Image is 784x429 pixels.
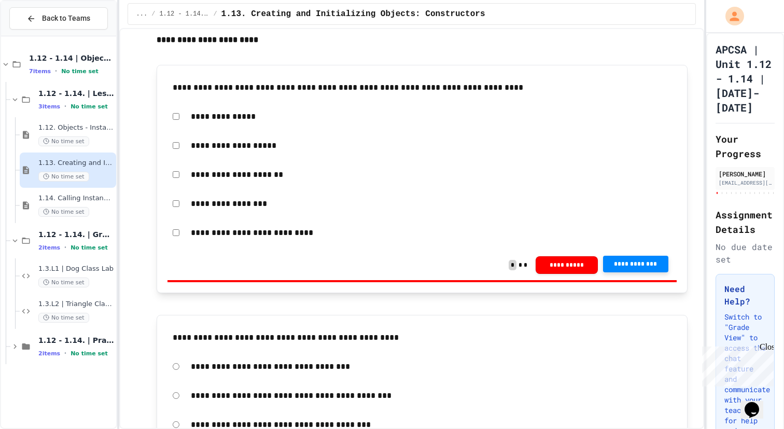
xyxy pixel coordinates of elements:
[719,169,772,178] div: [PERSON_NAME]
[38,172,89,182] span: No time set
[4,4,72,66] div: Chat with us now!Close
[38,207,89,217] span: No time set
[221,8,485,20] span: 1.13. Creating and Initializing Objects: Constructors
[136,10,148,18] span: ...
[71,244,108,251] span: No time set
[716,241,775,266] div: No due date set
[64,349,66,357] span: •
[38,123,114,132] span: 1.12. Objects - Instances of Classes
[38,244,60,251] span: 2 items
[38,350,60,357] span: 2 items
[716,42,775,115] h1: APCSA | Unit 1.12 - 1.14 | [DATE]-[DATE]
[38,89,114,98] span: 1.12 - 1.14. | Lessons and Notes
[716,132,775,161] h2: Your Progress
[61,68,99,75] span: No time set
[42,13,90,24] span: Back to Teams
[38,313,89,323] span: No time set
[55,67,57,75] span: •
[38,336,114,345] span: 1.12 - 1.14. | Practice Labs
[64,102,66,110] span: •
[698,342,774,386] iframe: chat widget
[29,53,114,63] span: 1.12 - 1.14 | Objects and Instances of Classes
[740,388,774,419] iframe: chat widget
[38,103,60,110] span: 3 items
[71,350,108,357] span: No time set
[29,68,51,75] span: 7 items
[38,194,114,203] span: 1.14. Calling Instance Methods
[151,10,155,18] span: /
[38,300,114,309] span: 1.3.L2 | Triangle Class Lab
[38,278,89,287] span: No time set
[715,4,747,28] div: My Account
[38,265,114,273] span: 1.3.L1 | Dog Class Lab
[38,136,89,146] span: No time set
[71,103,108,110] span: No time set
[64,243,66,252] span: •
[159,10,209,18] span: 1.12 - 1.14. | Lessons and Notes
[716,207,775,237] h2: Assignment Details
[719,179,772,187] div: [EMAIL_ADDRESS][DOMAIN_NAME]
[38,159,114,168] span: 1.13. Creating and Initializing Objects: Constructors
[38,230,114,239] span: 1.12 - 1.14. | Graded Labs
[213,10,217,18] span: /
[724,283,766,308] h3: Need Help?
